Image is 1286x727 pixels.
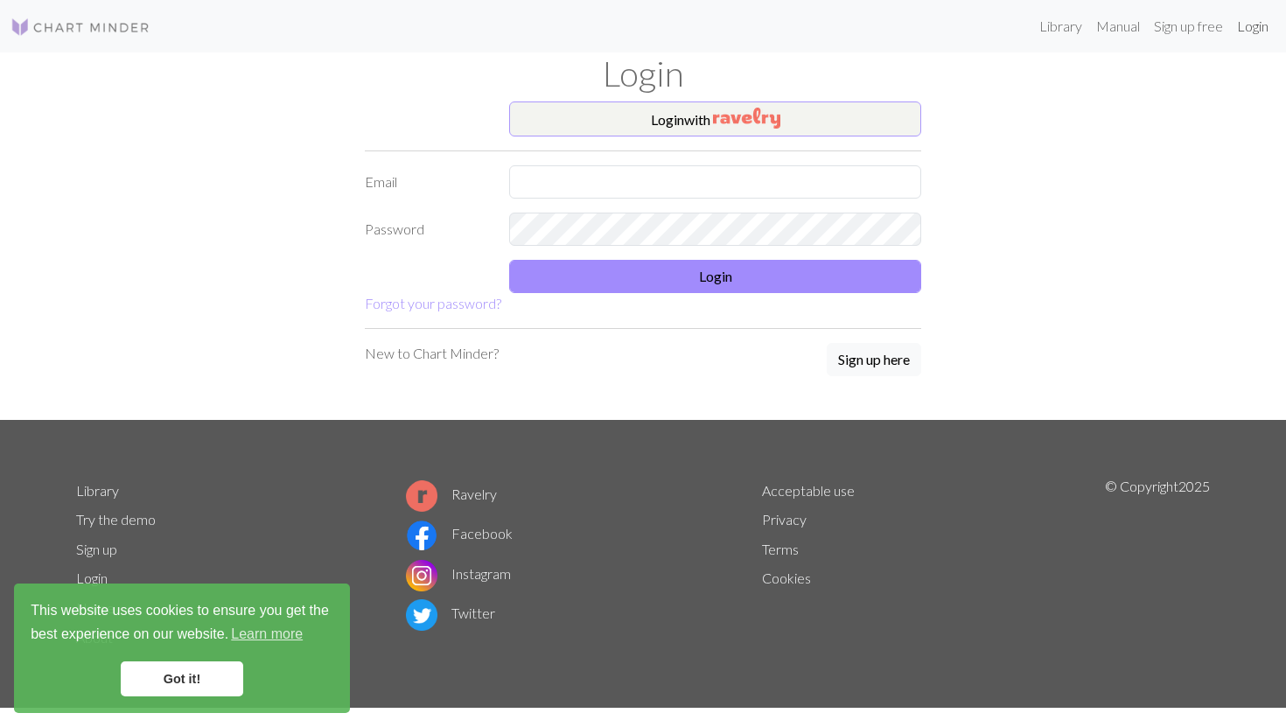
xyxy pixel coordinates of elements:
[76,511,156,528] a: Try the demo
[365,295,501,311] a: Forgot your password?
[713,108,780,129] img: Ravelry
[14,584,350,713] div: cookieconsent
[365,343,499,364] p: New to Chart Minder?
[762,511,807,528] a: Privacy
[228,621,305,647] a: learn more about cookies
[406,605,495,621] a: Twitter
[1230,9,1276,44] a: Login
[406,525,513,542] a: Facebook
[762,541,799,557] a: Terms
[406,486,497,502] a: Ravelry
[1105,476,1210,653] p: © Copyright 2025
[509,260,921,293] button: Login
[827,343,921,378] a: Sign up here
[354,213,499,246] label: Password
[1147,9,1230,44] a: Sign up free
[76,570,108,586] a: Login
[1032,9,1089,44] a: Library
[121,661,243,696] a: dismiss cookie message
[406,560,437,591] img: Instagram logo
[762,482,855,499] a: Acceptable use
[827,343,921,376] button: Sign up here
[406,480,437,512] img: Ravelry logo
[66,52,1220,94] h1: Login
[1089,9,1147,44] a: Manual
[10,17,150,38] img: Logo
[406,520,437,551] img: Facebook logo
[31,600,333,647] span: This website uses cookies to ensure you get the best experience on our website.
[406,565,511,582] a: Instagram
[762,570,811,586] a: Cookies
[76,482,119,499] a: Library
[76,541,117,557] a: Sign up
[406,599,437,631] img: Twitter logo
[509,101,921,136] button: Loginwith
[354,165,499,199] label: Email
